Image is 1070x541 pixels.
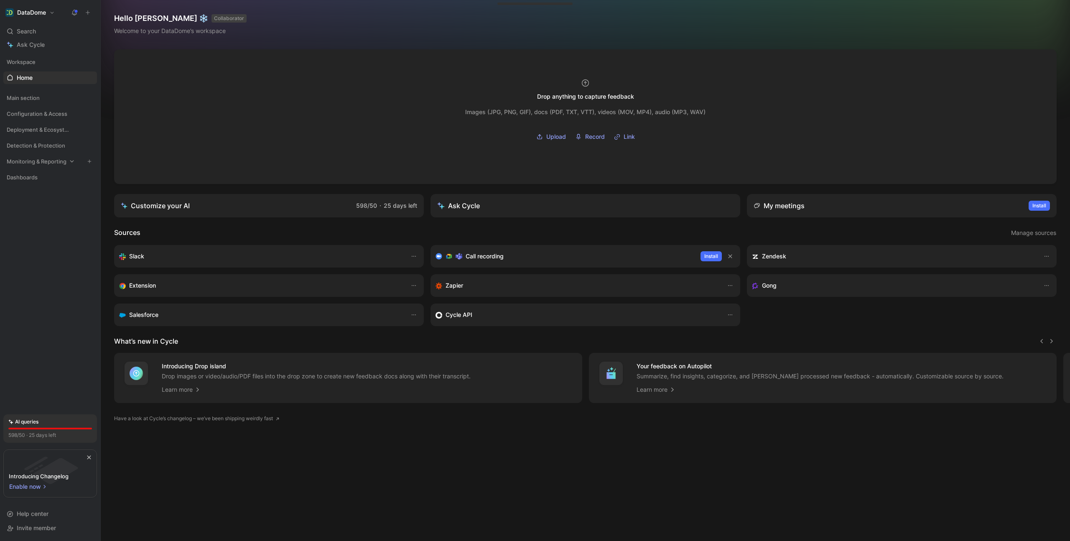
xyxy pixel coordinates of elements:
span: Ask Cycle [17,40,45,50]
div: Introducing Changelog [9,471,69,481]
div: 598/50 · 25 days left [8,431,56,439]
span: Deployment & Ecosystem [7,125,72,134]
div: My meetings [754,201,805,211]
div: Customize your AI [121,201,190,211]
h3: Slack [129,251,144,261]
button: Upload [533,130,569,143]
div: Main section [3,92,97,107]
div: Drop anything to capture feedback [537,92,634,102]
div: Detection & Protection [3,139,97,154]
h3: Extension [129,281,156,291]
div: Capture feedback from your incoming calls [752,281,1035,291]
span: Home [17,74,33,82]
div: Search [3,25,97,38]
span: Workspace [7,58,36,66]
a: Have a look at Cycle’s changelog – we’ve been shipping weirdly fast [114,414,280,423]
img: DataDome [5,8,14,17]
span: Install [704,252,718,260]
div: Sync your customers, send feedback and get updates in Slack [119,251,402,261]
span: Dashboards [7,173,38,181]
span: Record [585,132,605,142]
p: Summarize, find insights, categorize, and [PERSON_NAME] processed new feedback - automatically. C... [637,372,1004,380]
span: Configuration & Access [7,110,67,118]
span: Enable now [9,482,42,492]
div: AI queries [8,418,38,426]
span: Main section [7,94,40,102]
h1: Hello [PERSON_NAME] ❄️ [114,13,247,23]
div: Invite member [3,522,97,534]
div: Configuration & Access [3,107,97,122]
h3: Zendesk [762,251,786,261]
span: Install [1032,202,1046,210]
button: Install [701,251,722,261]
a: Learn more [162,385,201,395]
div: Monitoring & Reporting [3,155,97,168]
h3: Salesforce [129,310,158,320]
button: Record [572,130,608,143]
button: Link [611,130,638,143]
div: Monitoring & Reporting [3,155,97,170]
a: Home [3,71,97,84]
div: Dashboards [3,171,97,184]
span: 598/50 [356,202,377,209]
div: Record & transcribe meetings from Zoom, Meet & Teams. [436,251,694,261]
h3: Cycle API [446,310,472,320]
span: · [380,202,381,209]
div: Main section [3,92,97,104]
div: Workspace [3,56,97,68]
button: Enable now [9,481,48,492]
h4: Introducing Drop island [162,361,471,371]
button: DataDomeDataDome [3,7,57,18]
h3: Zapier [446,281,463,291]
p: Drop images or video/audio/PDF files into the drop zone to create new feedback docs along with th... [162,372,471,380]
button: Install [1029,201,1050,211]
div: Configuration & Access [3,107,97,120]
a: Ask Cycle [3,38,97,51]
span: Manage sources [1011,228,1056,238]
div: Images (JPG, PNG, GIF), docs (PDF, TXT, VTT), videos (MOV, MP4), audio (MP3, WAV) [465,107,706,117]
span: 25 days left [384,202,417,209]
button: Ask Cycle [431,194,740,217]
div: Dashboards [3,171,97,186]
span: Monitoring & Reporting [7,157,66,166]
button: COLLABORATOR [211,14,247,23]
div: Capture feedback from anywhere on the web [119,281,402,291]
span: Detection & Protection [7,141,65,150]
a: Customize your AI598/50·25 days left [114,194,424,217]
div: Detection & Protection [3,139,97,152]
span: Upload [546,132,566,142]
span: Help center [17,510,48,517]
div: Help center [3,508,97,520]
div: Welcome to your DataDome’s workspace [114,26,247,36]
span: Link [624,132,635,142]
button: Manage sources [1011,227,1057,238]
div: Capture feedback from thousands of sources with Zapier (survey results, recordings, sheets, etc). [436,281,718,291]
div: Sync customers & send feedback from custom sources. Get inspired by our favorite use case [436,310,718,320]
h3: Call recording [466,251,504,261]
div: Sync customers and create docs [752,251,1035,261]
div: Ask Cycle [437,201,480,211]
img: bg-BLZuj68n.svg [11,450,89,493]
h2: What’s new in Cycle [114,336,178,346]
span: Invite member [17,524,56,531]
a: Learn more [637,385,676,395]
span: Search [17,26,36,36]
div: Deployment & Ecosystem [3,123,97,136]
div: Deployment & Ecosystem [3,123,97,138]
h3: Gong [762,281,777,291]
h2: Sources [114,227,140,238]
h4: Your feedback on Autopilot [637,361,1004,371]
h1: DataDome [17,9,46,16]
